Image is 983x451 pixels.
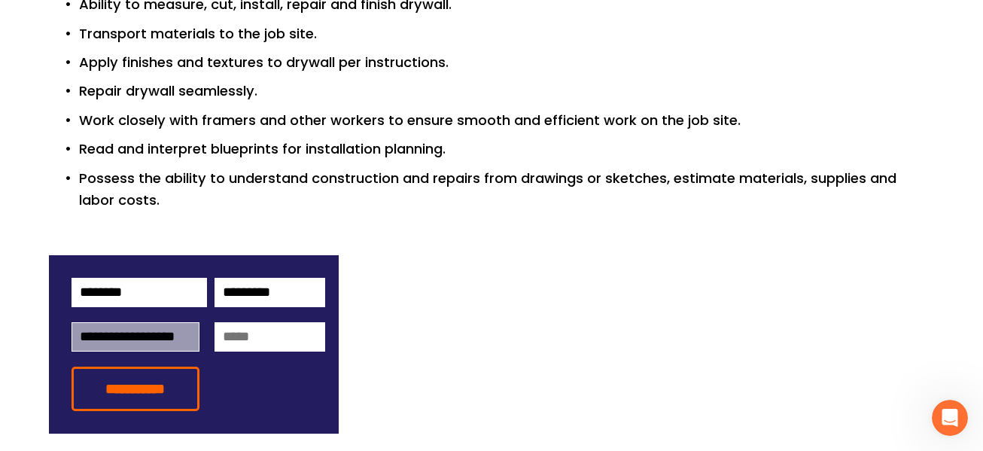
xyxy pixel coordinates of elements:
p: Possess the ability to understand construction and repairs from drawings or sketches, estimate ma... [79,167,933,211]
p: Read and interpret blueprints for installation planning. [79,138,933,160]
iframe: Intercom live chat [932,400,968,436]
p: Transport materials to the job site. [79,23,933,44]
p: Work closely with framers and other workers to ensure smooth and efficient work on the job site. [79,109,933,131]
p: Apply finishes and textures to drywall per instructions. [79,51,933,73]
p: Repair drywall seamlessly. [79,80,933,102]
